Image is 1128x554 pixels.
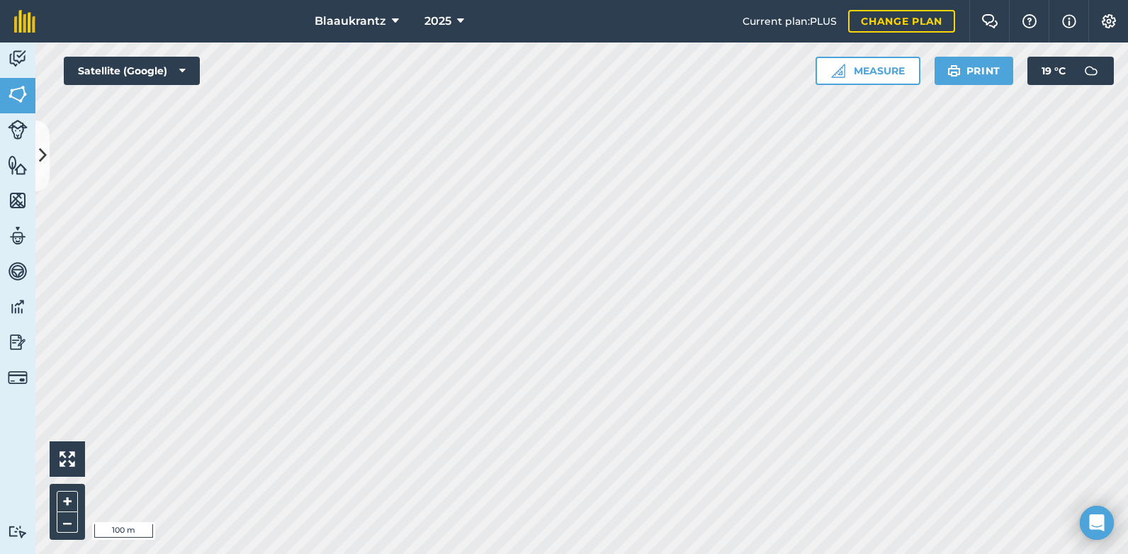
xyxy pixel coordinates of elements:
[315,13,386,30] span: Blaaukrantz
[64,57,200,85] button: Satellite (Google)
[1021,14,1038,28] img: A question mark icon
[8,84,28,105] img: svg+xml;base64,PHN2ZyB4bWxucz0iaHR0cDovL3d3dy53My5vcmcvMjAwMC9zdmciIHdpZHRoPSI1NiIgaGVpZ2h0PSI2MC...
[8,296,28,317] img: svg+xml;base64,PD94bWwgdmVyc2lvbj0iMS4wIiBlbmNvZGluZz0idXRmLTgiPz4KPCEtLSBHZW5lcmF0b3I6IEFkb2JlIE...
[8,190,28,211] img: svg+xml;base64,PHN2ZyB4bWxucz0iaHR0cDovL3d3dy53My5vcmcvMjAwMC9zdmciIHdpZHRoPSI1NiIgaGVpZ2h0PSI2MC...
[8,225,28,247] img: svg+xml;base64,PD94bWwgdmVyc2lvbj0iMS4wIiBlbmNvZGluZz0idXRmLTgiPz4KPCEtLSBHZW5lcmF0b3I6IEFkb2JlIE...
[8,332,28,353] img: svg+xml;base64,PD94bWwgdmVyc2lvbj0iMS4wIiBlbmNvZGluZz0idXRmLTgiPz4KPCEtLSBHZW5lcmF0b3I6IEFkb2JlIE...
[8,48,28,69] img: svg+xml;base64,PD94bWwgdmVyc2lvbj0iMS4wIiBlbmNvZGluZz0idXRmLTgiPz4KPCEtLSBHZW5lcmF0b3I6IEFkb2JlIE...
[8,261,28,282] img: svg+xml;base64,PD94bWwgdmVyc2lvbj0iMS4wIiBlbmNvZGluZz0idXRmLTgiPz4KPCEtLSBHZW5lcmF0b3I6IEFkb2JlIE...
[14,10,35,33] img: fieldmargin Logo
[1077,57,1105,85] img: svg+xml;base64,PD94bWwgdmVyc2lvbj0iMS4wIiBlbmNvZGluZz0idXRmLTgiPz4KPCEtLSBHZW5lcmF0b3I6IEFkb2JlIE...
[8,120,28,140] img: svg+xml;base64,PD94bWwgdmVyc2lvbj0iMS4wIiBlbmNvZGluZz0idXRmLTgiPz4KPCEtLSBHZW5lcmF0b3I6IEFkb2JlIE...
[981,14,998,28] img: Two speech bubbles overlapping with the left bubble in the forefront
[1100,14,1117,28] img: A cog icon
[1027,57,1114,85] button: 19 °C
[848,10,955,33] a: Change plan
[935,57,1014,85] button: Print
[743,13,837,29] span: Current plan : PLUS
[8,154,28,176] img: svg+xml;base64,PHN2ZyB4bWxucz0iaHR0cDovL3d3dy53My5vcmcvMjAwMC9zdmciIHdpZHRoPSI1NiIgaGVpZ2h0PSI2MC...
[57,491,78,512] button: +
[1080,506,1114,540] div: Open Intercom Messenger
[8,525,28,538] img: svg+xml;base64,PD94bWwgdmVyc2lvbj0iMS4wIiBlbmNvZGluZz0idXRmLTgiPz4KPCEtLSBHZW5lcmF0b3I6IEFkb2JlIE...
[424,13,451,30] span: 2025
[947,62,961,79] img: svg+xml;base64,PHN2ZyB4bWxucz0iaHR0cDovL3d3dy53My5vcmcvMjAwMC9zdmciIHdpZHRoPSIxOSIgaGVpZ2h0PSIyNC...
[1062,13,1076,30] img: svg+xml;base64,PHN2ZyB4bWxucz0iaHR0cDovL3d3dy53My5vcmcvMjAwMC9zdmciIHdpZHRoPSIxNyIgaGVpZ2h0PSIxNy...
[1042,57,1066,85] span: 19 ° C
[8,368,28,388] img: svg+xml;base64,PD94bWwgdmVyc2lvbj0iMS4wIiBlbmNvZGluZz0idXRmLTgiPz4KPCEtLSBHZW5lcmF0b3I6IEFkb2JlIE...
[831,64,845,78] img: Ruler icon
[60,451,75,467] img: Four arrows, one pointing top left, one top right, one bottom right and the last bottom left
[816,57,920,85] button: Measure
[57,512,78,533] button: –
